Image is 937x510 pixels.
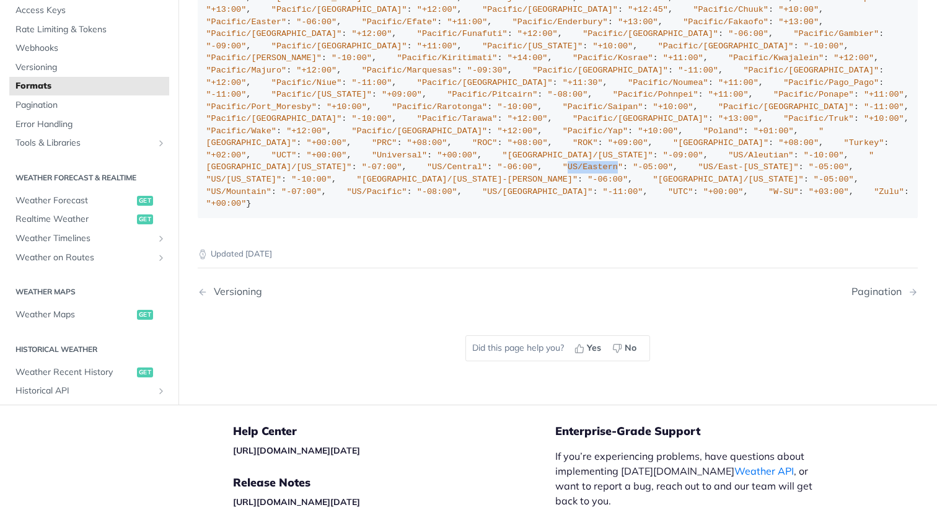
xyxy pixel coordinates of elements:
[156,234,166,244] button: Show subpages for Weather Timelines
[563,102,643,112] span: "Pacific/Saipan"
[271,78,341,87] span: "Pacific/Niue"
[678,66,718,75] span: "-11:00"
[503,151,653,160] span: "[GEOGRAPHIC_DATA]/[US_STATE]"
[508,114,548,123] span: "+12:00"
[437,151,477,160] span: "+00:00"
[9,115,169,133] a: Error Handling
[592,42,633,51] span: "+10:00"
[15,137,153,149] span: Tools & Libraries
[206,151,247,160] span: "+02:00"
[206,78,247,87] span: "+12:00"
[851,286,908,297] div: Pagination
[198,248,918,260] p: Updated [DATE]
[233,475,555,490] h5: Release Notes
[427,162,487,172] span: "US/Central"
[754,126,794,136] span: "+01:00"
[608,138,648,147] span: "+09:00"
[206,17,287,27] span: "Pacific/Easter"
[362,162,402,172] span: "-07:00"
[658,42,794,51] span: "Pacific/[GEOGRAPHIC_DATA]"
[9,191,169,209] a: Weather Forecastget
[15,23,166,35] span: Rate Limiting & Tokens
[804,42,844,51] span: "-10:00"
[809,162,849,172] span: "-05:00"
[573,138,598,147] span: "ROK"
[874,187,904,196] span: "Zulu"
[482,42,583,51] span: "Pacific/[US_STATE]"
[15,99,166,112] span: Pagination
[281,187,322,196] span: "-07:00"
[573,114,708,123] span: "Pacific/[GEOGRAPHIC_DATA]"
[382,90,422,99] span: "+09:00"
[9,39,169,58] a: Webhooks
[206,187,271,196] span: "US/Mountain"
[156,252,166,262] button: Show subpages for Weather on Routes
[814,175,854,184] span: "-05:00"
[206,66,287,75] span: "Pacific/Majuro"
[864,114,904,123] span: "+10:00"
[206,5,247,14] span: "+13:00"
[362,66,457,75] span: "Pacific/Marquesas"
[9,363,169,381] a: Weather Recent Historyget
[683,17,768,27] span: "Pacific/Fakaofo"
[15,80,166,92] span: Formats
[15,385,153,397] span: Historical API
[844,138,884,147] span: "Turkey"
[137,310,153,320] span: get
[372,138,397,147] span: "PRC"
[583,29,718,38] span: "Pacific/[GEOGRAPHIC_DATA]"
[15,61,166,73] span: Versioning
[332,53,372,63] span: "-10:00"
[668,187,693,196] span: "UTC"
[708,90,749,99] span: "+11:00"
[570,339,608,358] button: Yes, this page helped me
[9,400,169,419] a: Historical Climate NormalsShow subpages for Historical Climate Normals
[9,229,169,248] a: Weather TimelinesShow subpages for Weather Timelines
[743,66,879,75] span: "Pacific/[GEOGRAPHIC_DATA]"
[638,126,678,136] span: "+10:00"
[15,309,134,321] span: Weather Maps
[9,306,169,324] a: Weather Mapsget
[778,17,819,27] span: "+13:00"
[663,151,703,160] span: "-09:00"
[628,78,708,87] span: "Pacific/Noumea"
[206,114,342,123] span: "Pacific/[GEOGRAPHIC_DATA]"
[447,90,537,99] span: "Pacific/Pitcairn"
[497,162,537,172] span: "-06:00"
[9,248,169,266] a: Weather on RoutesShow subpages for Weather on Routes
[351,78,392,87] span: "-11:00"
[9,20,169,38] a: Rate Limiting & Tokens
[718,78,759,87] span: "+11:00"
[206,126,276,136] span: "Pacific/Wake"
[15,213,134,226] span: Realtime Weather
[291,175,332,184] span: "-10:00"
[465,335,650,361] div: Did this page help you?
[271,90,372,99] span: "Pacific/[US_STATE]"
[417,187,457,196] span: "-08:00"
[718,114,759,123] span: "+13:00"
[206,102,317,112] span: "Pacific/Port_Moresby"
[608,339,643,358] button: No, this page did not help me
[603,187,643,196] span: "-11:00"
[233,424,555,439] h5: Help Center
[9,210,169,229] a: Realtime Weatherget
[864,90,904,99] span: "+11:00"
[773,90,854,99] span: "Pacific/Ponape"
[417,29,508,38] span: "Pacific/Funafuti"
[532,66,668,75] span: "Pacific/[GEOGRAPHIC_DATA]"
[793,29,879,38] span: "Pacific/Gambier"
[351,126,487,136] span: "Pacific/[GEOGRAPHIC_DATA]"
[15,366,134,378] span: Weather Recent History
[653,175,804,184] span: "[GEOGRAPHIC_DATA]/[US_STATE]"
[512,17,608,27] span: "Pacific/Enderbury"
[15,118,166,130] span: Error Handling
[633,162,673,172] span: "-05:00"
[447,17,487,27] span: "+11:00"
[198,286,506,297] a: Previous Page: Versioning
[271,151,297,160] span: "UCT"
[864,102,904,112] span: "-11:00"
[417,114,498,123] span: "Pacific/Tarawa"
[15,194,134,206] span: Weather Forecast
[357,175,578,184] span: "[GEOGRAPHIC_DATA]/[US_STATE]-[PERSON_NAME]"
[587,175,628,184] span: "-06:00"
